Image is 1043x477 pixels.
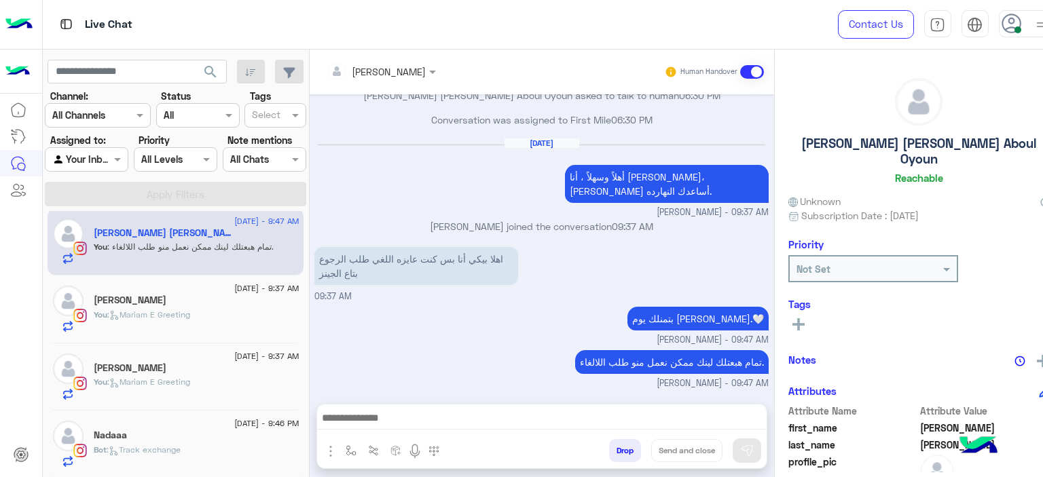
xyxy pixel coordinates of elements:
[53,286,84,316] img: defaultAdmin.png
[73,242,87,255] img: Instagram
[895,172,943,184] h6: Reachable
[788,421,918,435] span: first_name
[58,16,75,33] img: tab
[161,89,191,103] label: Status
[612,221,653,232] span: 09:37 AM
[234,350,299,362] span: [DATE] - 9:37 AM
[107,309,190,320] span: : Mariam E Greeting
[45,182,306,206] button: Apply Filters
[368,445,379,456] img: Trigger scenario
[94,444,107,455] span: Bot
[73,309,87,322] img: Instagram
[107,444,181,455] span: : Track exchange
[314,113,769,127] p: Conversation was assigned to First Mile
[314,291,352,301] span: 09:37 AM
[50,89,88,103] label: Channel:
[53,218,84,249] img: defaultAdmin.png
[788,194,841,208] span: Unknown
[85,16,132,34] p: Live Chat
[740,444,754,457] img: send message
[323,443,339,459] img: send attachment
[1014,356,1025,366] img: notes
[384,439,407,461] button: create order
[73,377,87,390] img: Instagram
[340,439,362,461] button: select flow
[788,438,918,452] span: last_name
[94,227,237,239] h5: Sara Tarek Aboul Oyoun
[967,17,983,33] img: tab
[651,439,722,462] button: Send and close
[627,307,769,330] p: 1/9/2025, 9:47 AM
[801,208,919,223] span: Subscription Date : [DATE]
[250,107,280,125] div: Select
[611,114,653,126] span: 06:30 PM
[390,445,401,456] img: create order
[505,138,579,148] h6: [DATE]
[50,133,106,147] label: Assigned to:
[680,66,737,77] small: Human Handover
[788,238,824,250] h6: Priority
[94,377,107,387] span: You
[924,10,951,39] a: tab
[107,242,274,252] span: تمام هبعتلك لينك ممكن نعمل منو طلب اللالغاء.
[5,59,30,83] img: 317874714732967
[657,377,769,390] span: [PERSON_NAME] - 09:47 AM
[5,10,33,39] img: Logo
[314,219,769,233] p: [PERSON_NAME] joined the conversation
[250,89,271,103] label: Tags
[227,133,292,147] label: Note mentions
[139,133,170,147] label: Priority
[788,385,837,397] h6: Attributes
[94,294,166,306] h5: Habiba Walid
[657,206,769,219] span: [PERSON_NAME] - 09:37 AM
[194,60,227,89] button: search
[107,377,190,387] span: : Mariam E Greeting
[234,282,299,294] span: [DATE] - 9:37 AM
[788,354,816,366] h6: Notes
[234,417,299,430] span: [DATE] - 9:46 PM
[896,79,942,125] img: defaultAdmin.png
[94,242,107,252] span: You
[53,354,84,384] img: defaultAdmin.png
[788,404,918,418] span: Attribute Name
[234,215,299,227] span: [DATE] - 9:47 AM
[955,423,1002,470] img: hulul-logo.png
[94,362,166,374] h5: farida mohamed
[609,439,641,462] button: Drop
[565,165,769,203] p: 1/9/2025, 9:37 AM
[73,444,87,457] img: Instagram
[94,309,107,320] span: You
[362,439,384,461] button: Trigger scenario
[202,64,219,80] span: search
[679,90,720,101] span: 06:30 PM
[346,445,356,456] img: select flow
[838,10,914,39] a: Contact Us
[657,334,769,347] span: [PERSON_NAME] - 09:47 AM
[575,350,769,374] p: 1/9/2025, 9:47 AM
[930,17,945,33] img: tab
[314,247,518,285] p: 1/9/2025, 9:37 AM
[407,443,423,459] img: send voice note
[428,446,439,457] img: make a call
[53,421,84,451] img: defaultAdmin.png
[94,430,127,441] h5: Nadaaa
[314,88,769,102] p: [PERSON_NAME] [PERSON_NAME] Aboul Oyoun asked to talk to human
